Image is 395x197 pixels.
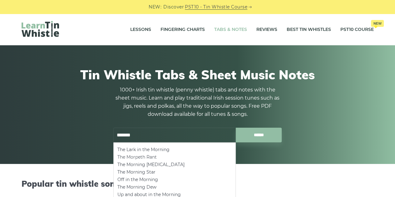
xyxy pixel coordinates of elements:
a: PST10 CourseNew [340,22,374,37]
a: Tabs & Notes [214,22,247,37]
p: 1000+ Irish tin whistle (penny whistle) tabs and notes with the sheet music. Learn and play tradi... [113,86,282,118]
li: The Morning Star [117,168,232,176]
h1: Tin Whistle Tabs & Sheet Music Notes [22,67,374,82]
li: The Lark in the Morning [117,146,232,153]
li: Off in the Morning [117,176,232,183]
li: The Morning [MEDICAL_DATA] [117,161,232,168]
h2: Popular tin whistle songs & tunes [22,179,374,189]
a: Reviews [256,22,277,37]
a: Best Tin Whistles [287,22,331,37]
a: Lessons [130,22,151,37]
img: LearnTinWhistle.com [22,21,59,37]
span: New [371,20,384,27]
li: The Morning Dew [117,183,232,191]
a: Fingering Charts [160,22,205,37]
li: The Morpeth Rant [117,153,232,161]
